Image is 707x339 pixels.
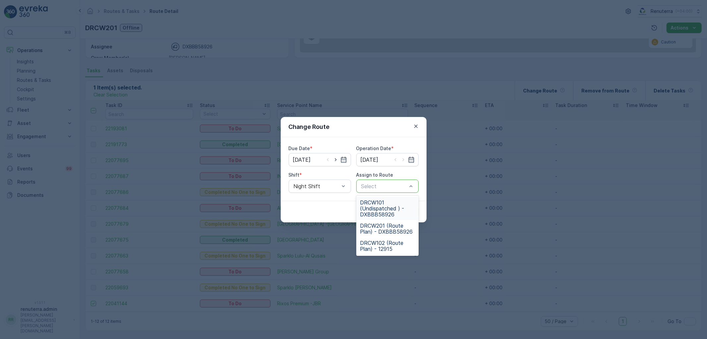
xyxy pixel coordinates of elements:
[289,153,351,166] input: dd/mm/yyyy
[360,223,415,235] span: DRCW201 (Route Plan) - DXBBB58926
[361,182,407,190] p: Select
[360,199,415,217] span: DRCW101 (Undispatched ) - DXBBB58926
[289,145,310,151] label: Due Date
[289,122,330,132] p: Change Route
[356,153,419,166] input: dd/mm/yyyy
[360,240,415,252] span: DRCW102 (Route Plan) - 12915
[289,172,300,178] label: Shift
[356,172,393,178] label: Assign to Route
[356,145,391,151] label: Operation Date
